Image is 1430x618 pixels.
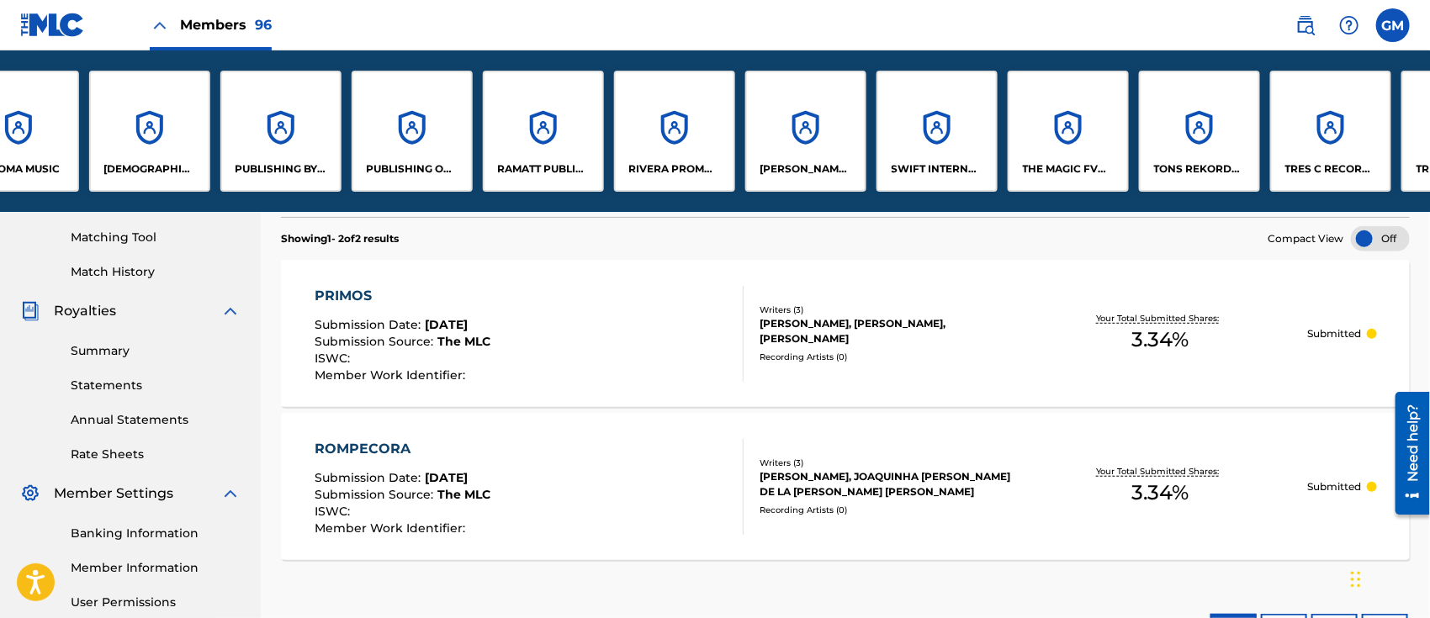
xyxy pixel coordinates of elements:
[281,231,399,246] p: Showing 1 - 2 of 2 results
[20,13,85,37] img: MLC Logo
[315,367,469,383] span: Member Work Identifier :
[1332,8,1366,42] div: Help
[760,457,1012,469] div: Writers ( 3 )
[71,411,241,429] a: Annual Statements
[1131,478,1189,508] span: 3.34 %
[892,161,983,177] p: SWIFT INTERNATIONAL MUSIC, LLC
[281,260,1410,407] a: PRIMOSSubmission Date:[DATE]Submission Source:The MLCISWC:Member Work Identifier:Writers (3)[PERS...
[745,71,866,192] a: Accounts[PERSON_NAME] MUSIC LLC
[1289,8,1322,42] a: Public Search
[71,229,241,246] a: Matching Tool
[437,334,490,349] span: The MLC
[1383,386,1430,521] iframe: Resource Center
[425,317,468,332] span: [DATE]
[236,161,327,177] p: PUBLISHING BY YELLOWROOM, LLC
[1131,325,1189,355] span: 3.34 %
[315,317,425,332] span: Submission Date :
[71,525,241,542] a: Banking Information
[71,446,241,463] a: Rate Sheets
[1285,161,1377,177] p: TRES C RECORDS CORP.
[71,559,241,577] a: Member Information
[614,71,735,192] a: AccountsRIVERA PROMOTIONS, LLC
[71,342,241,360] a: Summary
[315,334,437,349] span: Submission Source :
[425,470,468,485] span: [DATE]
[1096,465,1223,478] p: Your Total Submitted Shares:
[20,301,40,321] img: Royalties
[760,161,852,177] p: RODELO MUSIC LLC
[760,351,1012,363] div: Recording Artists ( 0 )
[20,483,40,504] img: Member Settings
[315,351,354,366] span: ISWC :
[1376,8,1410,42] div: User Menu
[315,286,490,306] div: PRIMOS
[1295,15,1316,35] img: search
[71,377,241,394] a: Statements
[315,470,425,485] span: Submission Date :
[352,71,473,192] a: AccountsPUBLISHING OF KEVIN AMF LLC
[1270,71,1391,192] a: AccountsTRES C RECORDS CORP.
[54,301,116,321] span: Royalties
[220,483,241,504] img: expand
[1139,71,1260,192] a: AccountsTONS REKORDSZ INC
[315,504,354,519] span: ISWC :
[150,15,170,35] img: Close
[1008,71,1129,192] a: AccountsTHE MAGIC FVC LLC
[1308,479,1362,494] p: Submitted
[1339,15,1359,35] img: help
[437,487,490,502] span: The MLC
[629,161,721,177] p: RIVERA PROMOTIONS, LLC
[71,263,241,281] a: Match History
[483,71,604,192] a: AccountsRAMATT PUBLISHING LLC
[71,594,241,611] a: User Permissions
[54,483,173,504] span: Member Settings
[180,15,272,34] span: Members
[760,504,1012,516] div: Recording Artists ( 0 )
[1154,161,1246,177] p: TONS REKORDSZ INC
[1346,537,1430,618] iframe: Chat Widget
[760,469,1012,499] div: [PERSON_NAME], JOAQUINHA [PERSON_NAME] DE LA [PERSON_NAME] [PERSON_NAME]
[1308,326,1362,341] p: Submitted
[760,316,1012,346] div: [PERSON_NAME], [PERSON_NAME], [PERSON_NAME]
[220,71,342,192] a: AccountsPUBLISHING BY YELLOWROOM, LLC
[1096,312,1223,325] p: Your Total Submitted Shares:
[1023,161,1115,177] p: THE MAGIC FVC LLC
[104,161,196,177] p: PROFETA MUSIC, LLC
[877,71,998,192] a: AccountsSWIFT INTERNATIONAL MUSIC, LLC
[760,304,1012,316] div: Writers ( 3 )
[315,487,437,502] span: Submission Source :
[89,71,210,192] a: Accounts[DEMOGRAPHIC_DATA] MUSIC, LLC
[1268,231,1343,246] span: Compact View
[367,161,458,177] p: PUBLISHING OF KEVIN AMF LLC
[1351,554,1361,605] div: Drag
[220,301,241,321] img: expand
[315,439,490,459] div: ROMPECORA
[255,17,272,33] span: 96
[498,161,590,177] p: RAMATT PUBLISHING LLC
[281,413,1410,560] a: ROMPECORASubmission Date:[DATE]Submission Source:The MLCISWC:Member Work Identifier:Writers (3)[P...
[315,520,469,536] span: Member Work Identifier :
